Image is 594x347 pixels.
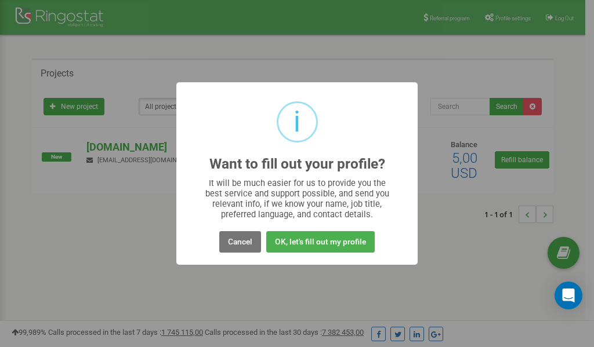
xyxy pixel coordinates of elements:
[219,231,261,253] button: Cancel
[200,178,395,220] div: It will be much easier for us to provide you the best service and support possible, and send you ...
[555,282,582,309] div: Open Intercom Messenger
[209,156,385,172] h2: Want to fill out your profile?
[294,103,300,141] div: i
[266,231,375,253] button: OK, let's fill out my profile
